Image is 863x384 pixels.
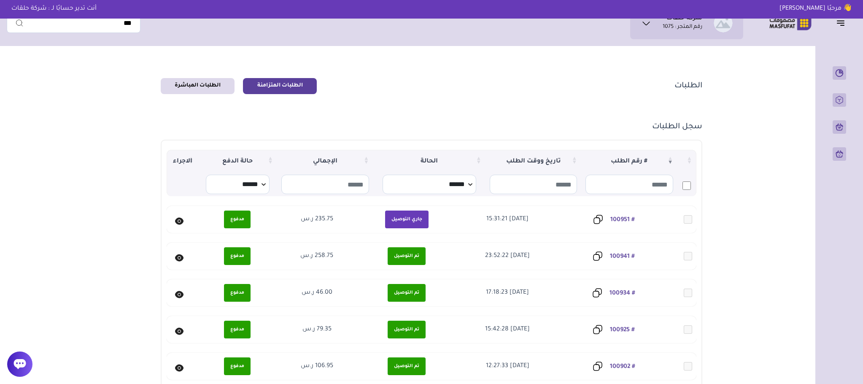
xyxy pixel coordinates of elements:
img: Logo [763,15,817,31]
span: [DATE] 17:18:23 [486,289,529,296]
div: حالة الدفع [198,150,277,173]
span: [DATE] 23:52:22 [485,253,530,260]
a: # 100925 [610,327,635,333]
span: [DATE] 15:31:21 [486,216,529,223]
span: تم التوصيل [388,284,426,302]
span: مدفوع [224,211,251,228]
td: 106.95 ر.س [278,353,356,380]
th: تاريخ ووقت الطلب : activate to sort column ascending [485,150,581,173]
p: 👋 مرحبًا [PERSON_NAME] [773,4,858,14]
a: # 100934 [609,290,635,297]
p: أنت تدير حسابًا لـ : شركة حلقات [5,4,103,14]
span: جاري التوصيل [385,211,429,228]
a: # 100941 [610,253,635,260]
span: [DATE] 15:42:28 [485,326,530,333]
th: # رقم الطلب : activate to sort column ascending [581,150,677,173]
p: رقم المتجر : 1075 [663,23,702,32]
span: تم التوصيل [388,357,426,375]
th: الاجراء : activate to sort column ascending [167,150,198,173]
th: : activate to sort column ascending [677,150,696,173]
div: الإجمالي [277,150,373,173]
span: تم التوصيل [388,321,426,338]
div: # رقم الطلب [581,150,677,173]
div: الحالة [373,150,485,173]
h1: شركة حلقات [666,15,702,23]
span: مدفوع [224,247,251,265]
th: الحالة : activate to sort column ascending [373,150,485,173]
a: # 100951 [610,216,635,223]
span: تم التوصيل [388,247,426,265]
span: مدفوع [224,284,251,302]
td: 258.75 ر.س [278,243,356,270]
h1: سجل الطلبات [652,122,702,132]
h1: الطلبات [674,81,702,91]
td: 235.75 ر.س [278,206,356,233]
a: الطلبات المتزامنة [243,78,317,94]
span: مدفوع [224,321,251,338]
th: حالة الدفع : activate to sort column ascending [198,150,277,173]
div: تاريخ ووقت الطلب [485,150,581,173]
span: مدفوع [224,357,251,375]
a: الطلبات المباشرة [161,78,235,94]
th: الإجمالي : activate to sort column ascending [277,150,373,173]
span: [DATE] 12:27:33 [486,363,529,370]
div: الاجراء [167,150,198,173]
td: 46.00 ر.س [278,279,356,306]
td: 79.35 ر.س [278,316,356,343]
img: شركة حلقات [714,14,733,32]
a: # 100902 [610,363,635,370]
